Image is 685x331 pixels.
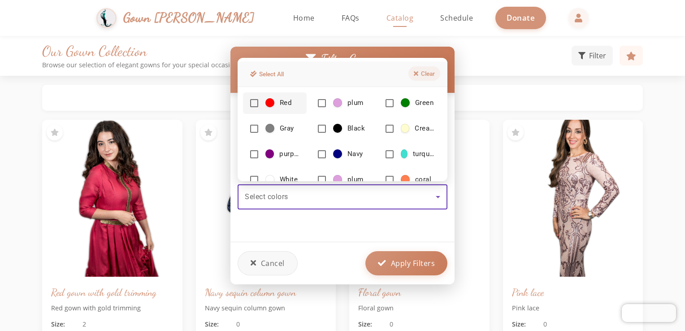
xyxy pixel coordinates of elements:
[347,149,363,159] span: Navy
[347,175,364,184] span: plum
[415,175,431,184] span: coral
[415,124,435,133] span: Cream
[279,149,299,159] span: purple
[280,98,292,108] span: Red
[408,66,440,81] button: Clear
[347,124,365,133] span: Black
[347,98,364,108] span: plum
[415,98,434,108] span: Green
[622,304,676,322] iframe: Chatra live chat
[413,149,435,159] span: turquoise
[245,67,289,81] button: Select All
[280,124,294,133] span: Gray
[280,175,298,184] span: White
